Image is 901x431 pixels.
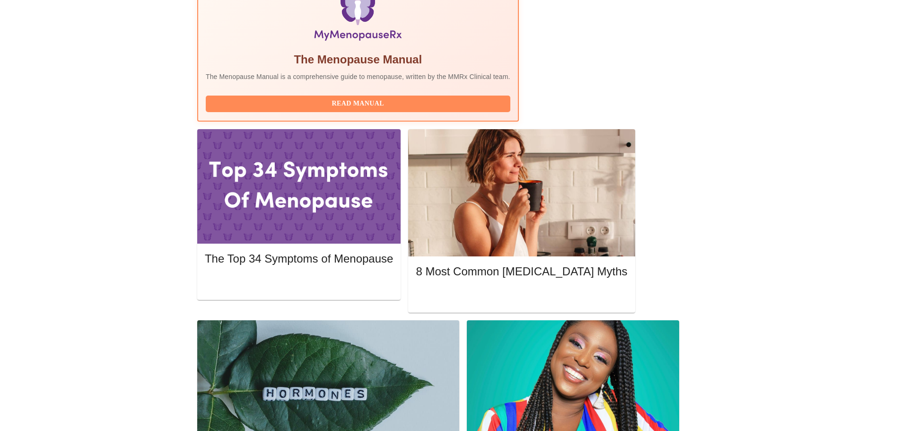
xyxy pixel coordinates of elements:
a: Read Manual [206,99,513,107]
span: Read More [425,290,618,302]
h5: The Menopause Manual [206,52,510,67]
a: Read More [205,278,395,286]
button: Read More [416,288,627,305]
button: Read Manual [206,96,510,112]
h5: The Top 34 Symptoms of Menopause [205,251,393,266]
span: Read Manual [215,98,501,110]
span: Read More [214,277,384,289]
a: Read More [416,291,630,299]
button: Read More [205,275,393,291]
h5: 8 Most Common [MEDICAL_DATA] Myths [416,264,627,279]
p: The Menopause Manual is a comprehensive guide to menopause, written by the MMRx Clinical team. [206,72,510,81]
